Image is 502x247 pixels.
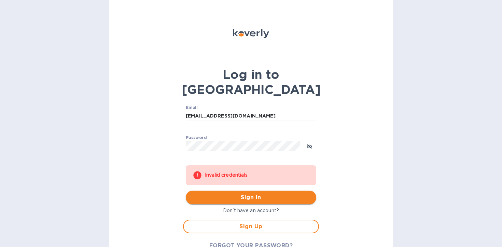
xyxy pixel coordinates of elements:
p: Don't have an account? [183,207,319,214]
span: Sign Up [189,222,313,231]
label: Password [186,136,207,140]
div: Invalid credentials [205,169,309,181]
button: toggle password visibility [303,139,316,153]
span: Sign in [191,193,311,202]
button: Sign Up [183,220,319,233]
img: Koverly [233,29,269,38]
label: Email [186,106,198,110]
button: Sign in [186,191,316,204]
b: Log in to [GEOGRAPHIC_DATA] [182,67,321,97]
